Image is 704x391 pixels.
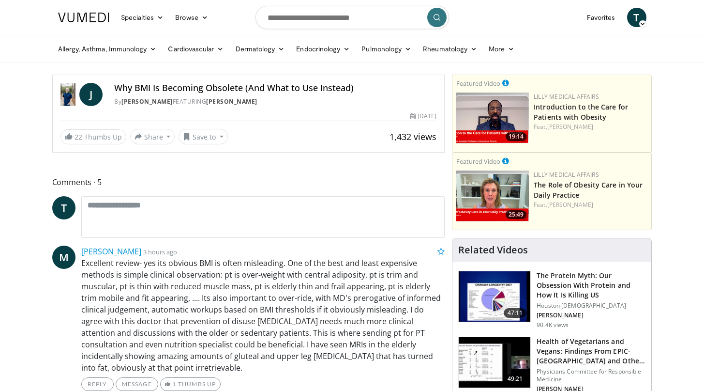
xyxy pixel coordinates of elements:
[456,79,500,88] small: Featured Video
[60,83,76,106] img: Dr. Jordan Rennicke
[389,131,436,142] span: 1,432 views
[547,123,593,131] a: [PERSON_NAME]
[169,8,214,27] a: Browse
[506,210,526,219] span: 25:49
[456,93,529,143] img: acc2e291-ced4-4dd5-b17b-d06994da28f3.png.150x105_q85_crop-smart_upscale.png
[458,244,528,256] h4: Related Videos
[456,157,500,166] small: Featured Video
[75,132,82,141] span: 22
[290,39,356,59] a: Endocrinology
[81,246,141,257] a: [PERSON_NAME]
[456,171,529,221] a: 25:49
[534,201,647,209] div: Feat.
[79,83,103,106] a: J
[81,257,445,374] p: Excellent review- yes its obvious BMI is often misleading. One of the best and least expensive me...
[627,8,646,27] a: T
[60,129,126,144] a: 22 Thumbs Up
[114,97,436,106] div: By FEATURING
[52,39,163,59] a: Allergy, Asthma, Immunology
[504,308,527,318] span: 47:11
[534,102,628,122] a: Introduction to the Care for Patients with Obesity
[52,246,75,269] a: M
[130,129,175,144] button: Share
[534,171,599,179] a: Lilly Medical Affairs
[52,196,75,219] a: T
[172,380,176,388] span: 1
[255,6,449,29] input: Search topics, interventions
[537,312,645,319] p: [PERSON_NAME]
[114,83,436,94] h4: Why BMI Is Becoming Obsolete (And What to Use Instead)
[456,171,529,221] img: e1208b6b-349f-4914-9dd7-f97803bdbf1d.png.150x105_q85_crop-smart_upscale.png
[417,39,483,59] a: Rheumatology
[534,123,647,131] div: Feat.
[179,129,228,144] button: Save to
[162,39,229,59] a: Cardiovascular
[537,321,569,329] p: 90.4K views
[537,368,645,383] p: Physicians Committee for Responsible Medicine
[143,248,177,256] small: 3 hours ago
[410,112,436,121] div: [DATE]
[356,39,417,59] a: Pulmonology
[116,377,158,391] a: Message
[547,201,593,209] a: [PERSON_NAME]
[537,302,645,310] p: Houston [DEMOGRAPHIC_DATA]
[458,271,645,329] a: 47:11 The Protein Myth: Our Obsession With Protein and How It Is Killing US Houston [DEMOGRAPHIC_...
[534,93,599,101] a: Lilly Medical Affairs
[537,271,645,300] h3: The Protein Myth: Our Obsession With Protein and How It Is Killing US
[581,8,621,27] a: Favorites
[115,8,170,27] a: Specialties
[506,132,526,141] span: 19:14
[58,13,109,22] img: VuMedi Logo
[483,39,520,59] a: More
[534,180,643,200] a: The Role of Obesity Care in Your Daily Practice
[206,97,257,106] a: [PERSON_NAME]
[459,337,530,388] img: 606f2b51-b844-428b-aa21-8c0c72d5a896.150x105_q85_crop-smart_upscale.jpg
[456,93,529,143] a: 19:14
[81,377,114,391] a: Reply
[160,377,221,391] a: 1 Thumbs Up
[537,337,645,366] h3: Health of Vegetarians and Vegans: Findings From EPIC-[GEOGRAPHIC_DATA] and Othe…
[504,374,527,384] span: 49:21
[230,39,291,59] a: Dermatology
[52,176,445,188] span: Comments 5
[121,97,173,106] a: [PERSON_NAME]
[459,271,530,322] img: b7b8b05e-5021-418b-a89a-60a270e7cf82.150x105_q85_crop-smart_upscale.jpg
